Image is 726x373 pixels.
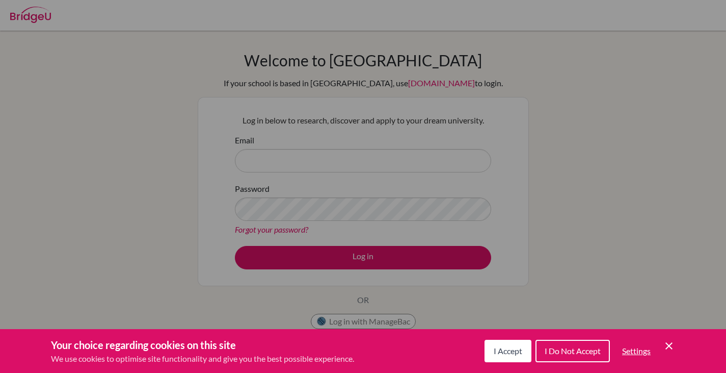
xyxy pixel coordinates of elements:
[622,346,651,356] span: Settings
[663,340,675,352] button: Save and close
[485,340,531,362] button: I Accept
[535,340,610,362] button: I Do Not Accept
[51,353,354,365] p: We use cookies to optimise site functionality and give you the best possible experience.
[51,337,354,353] h3: Your choice regarding cookies on this site
[545,346,601,356] span: I Do Not Accept
[494,346,522,356] span: I Accept
[614,341,659,361] button: Settings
